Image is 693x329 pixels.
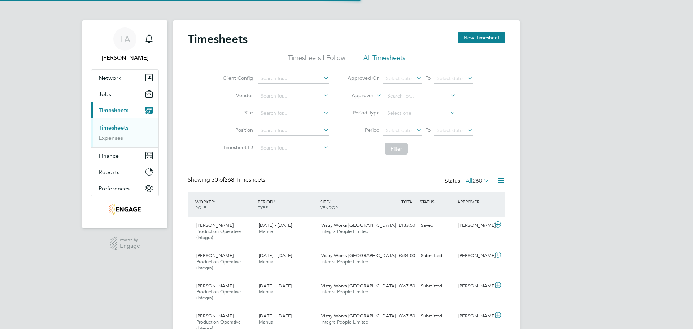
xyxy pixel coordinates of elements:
div: [PERSON_NAME] [456,250,493,262]
span: [PERSON_NAME] [196,313,234,319]
span: Vistry Works [GEOGRAPHIC_DATA] [321,222,396,228]
a: Powered byEngage [110,237,140,251]
span: To [423,125,433,135]
div: [PERSON_NAME] [456,310,493,322]
span: Powered by [120,237,140,243]
input: Search for... [258,126,329,136]
label: Site [221,109,253,116]
span: [DATE] - [DATE] [259,283,292,289]
input: Search for... [258,108,329,118]
div: WORKER [193,195,256,214]
span: Vistry Works [GEOGRAPHIC_DATA] [321,313,396,319]
nav: Main navigation [82,20,167,228]
span: [PERSON_NAME] [196,222,234,228]
span: TOTAL [401,199,414,204]
span: [DATE] - [DATE] [259,313,292,319]
a: Timesheets [99,124,128,131]
div: STATUS [418,195,456,208]
span: Select date [437,127,463,134]
div: APPROVER [456,195,493,208]
span: Select date [386,75,412,82]
span: ROLE [195,204,206,210]
button: Preferences [91,180,158,196]
label: Client Config [221,75,253,81]
div: £534.00 [380,250,418,262]
span: Manual [259,228,274,234]
input: Search for... [385,91,456,101]
button: Jobs [91,86,158,102]
span: [DATE] - [DATE] [259,252,292,259]
label: Position [221,127,253,133]
span: Vistry Works [GEOGRAPHIC_DATA] [321,283,396,289]
span: Integra People Limited [321,228,369,234]
li: Timesheets I Follow [288,53,345,66]
span: Lucy Anderton [91,53,159,62]
span: To [423,73,433,83]
label: Vendor [221,92,253,99]
span: 268 Timesheets [212,176,265,183]
a: LA[PERSON_NAME] [91,27,159,62]
span: VENDOR [320,204,338,210]
button: Reports [91,164,158,180]
a: Expenses [99,134,123,141]
input: Search for... [258,91,329,101]
span: Select date [386,127,412,134]
span: Production Operative (Integra) [196,228,241,241]
button: New Timesheet [458,32,505,43]
span: LA [120,34,130,44]
span: Network [99,74,121,81]
div: Submitted [418,280,456,292]
div: Status [445,176,491,186]
div: Saved [418,220,456,231]
input: Select one [385,108,456,118]
h2: Timesheets [188,32,248,46]
a: Go to home page [91,204,159,215]
div: PERIOD [256,195,318,214]
span: Integra People Limited [321,289,369,295]
label: Period Type [347,109,380,116]
span: Manual [259,259,274,265]
span: Production Operative (Integra) [196,289,241,301]
span: Integra People Limited [321,259,369,265]
label: Period [347,127,380,133]
div: [PERSON_NAME] [456,280,493,292]
span: Finance [99,152,119,159]
div: £667.50 [380,310,418,322]
div: SITE [318,195,381,214]
div: £667.50 [380,280,418,292]
div: Submitted [418,250,456,262]
span: [PERSON_NAME] [196,283,234,289]
span: Production Operative (Integra) [196,259,241,271]
span: Select date [437,75,463,82]
span: TYPE [258,204,268,210]
span: 30 of [212,176,225,183]
span: [PERSON_NAME] [196,252,234,259]
button: Timesheets [91,102,158,118]
li: All Timesheets [363,53,405,66]
label: Approver [341,92,374,99]
label: Approved On [347,75,380,81]
span: Engage [120,243,140,249]
div: Showing [188,176,267,184]
span: Manual [259,289,274,295]
div: £133.50 [380,220,418,231]
span: Jobs [99,91,111,98]
label: All [466,177,489,185]
div: [PERSON_NAME] [456,220,493,231]
div: Submitted [418,310,456,322]
button: Filter [385,143,408,155]
div: Timesheets [91,118,158,147]
span: 268 [472,177,482,185]
input: Search for... [258,74,329,84]
span: Timesheets [99,107,128,114]
button: Network [91,70,158,86]
span: Preferences [99,185,130,192]
label: Timesheet ID [221,144,253,151]
span: Reports [99,169,119,176]
input: Search for... [258,143,329,153]
button: Finance [91,148,158,164]
span: Manual [259,319,274,325]
span: Vistry Works [GEOGRAPHIC_DATA] [321,252,396,259]
img: integrapeople-logo-retina.png [109,204,141,215]
span: Integra People Limited [321,319,369,325]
